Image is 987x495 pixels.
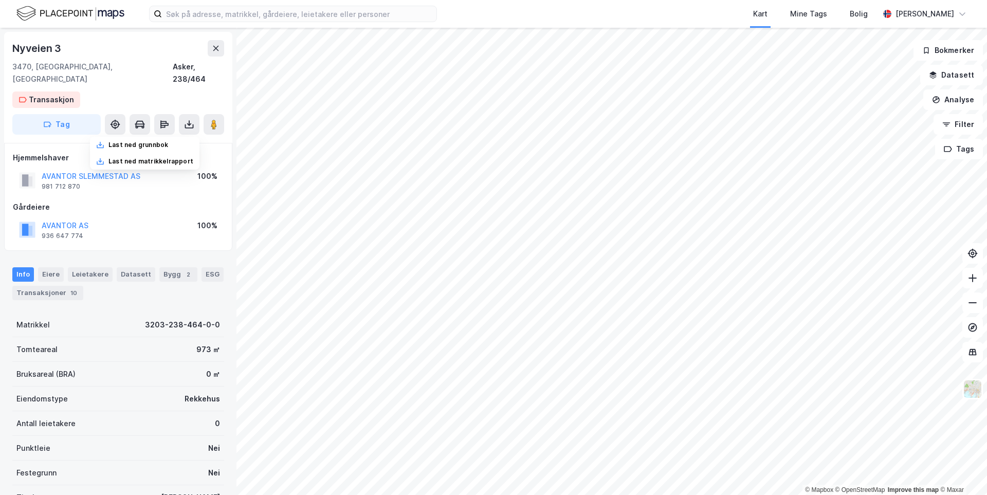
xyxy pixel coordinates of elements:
[206,368,220,380] div: 0 ㎡
[920,65,983,85] button: Datasett
[923,89,983,110] button: Analyse
[935,139,983,159] button: Tags
[108,157,193,166] div: Last ned matrikkelrapport
[202,267,224,282] div: ESG
[16,417,76,430] div: Antall leietakere
[16,368,76,380] div: Bruksareal (BRA)
[208,442,220,454] div: Nei
[197,170,217,182] div: 100%
[835,486,885,493] a: OpenStreetMap
[895,8,954,20] div: [PERSON_NAME]
[888,486,939,493] a: Improve this map
[753,8,767,20] div: Kart
[12,40,63,57] div: Nyveien 3
[16,5,124,23] img: logo.f888ab2527a4732fd821a326f86c7f29.svg
[173,61,224,85] div: Asker, 238/464
[42,182,80,191] div: 981 712 870
[16,319,50,331] div: Matrikkel
[197,219,217,232] div: 100%
[936,446,987,495] iframe: Chat Widget
[215,417,220,430] div: 0
[159,267,197,282] div: Bygg
[13,152,224,164] div: Hjemmelshaver
[805,486,833,493] a: Mapbox
[12,114,101,135] button: Tag
[16,442,50,454] div: Punktleie
[16,467,57,479] div: Festegrunn
[12,286,83,300] div: Transaksjoner
[936,446,987,495] div: Kontrollprogram for chat
[108,141,168,149] div: Last ned grunnbok
[13,201,224,213] div: Gårdeiere
[38,267,64,282] div: Eiere
[42,232,83,240] div: 936 647 774
[16,343,58,356] div: Tomteareal
[196,343,220,356] div: 973 ㎡
[145,319,220,331] div: 3203-238-464-0-0
[117,267,155,282] div: Datasett
[208,467,220,479] div: Nei
[913,40,983,61] button: Bokmerker
[963,379,982,399] img: Z
[790,8,827,20] div: Mine Tags
[16,393,68,405] div: Eiendomstype
[185,393,220,405] div: Rekkehus
[29,94,74,106] div: Transaskjon
[68,288,79,298] div: 10
[850,8,868,20] div: Bolig
[162,6,436,22] input: Søk på adresse, matrikkel, gårdeiere, leietakere eller personer
[183,269,193,280] div: 2
[12,267,34,282] div: Info
[68,267,113,282] div: Leietakere
[12,61,173,85] div: 3470, [GEOGRAPHIC_DATA], [GEOGRAPHIC_DATA]
[934,114,983,135] button: Filter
